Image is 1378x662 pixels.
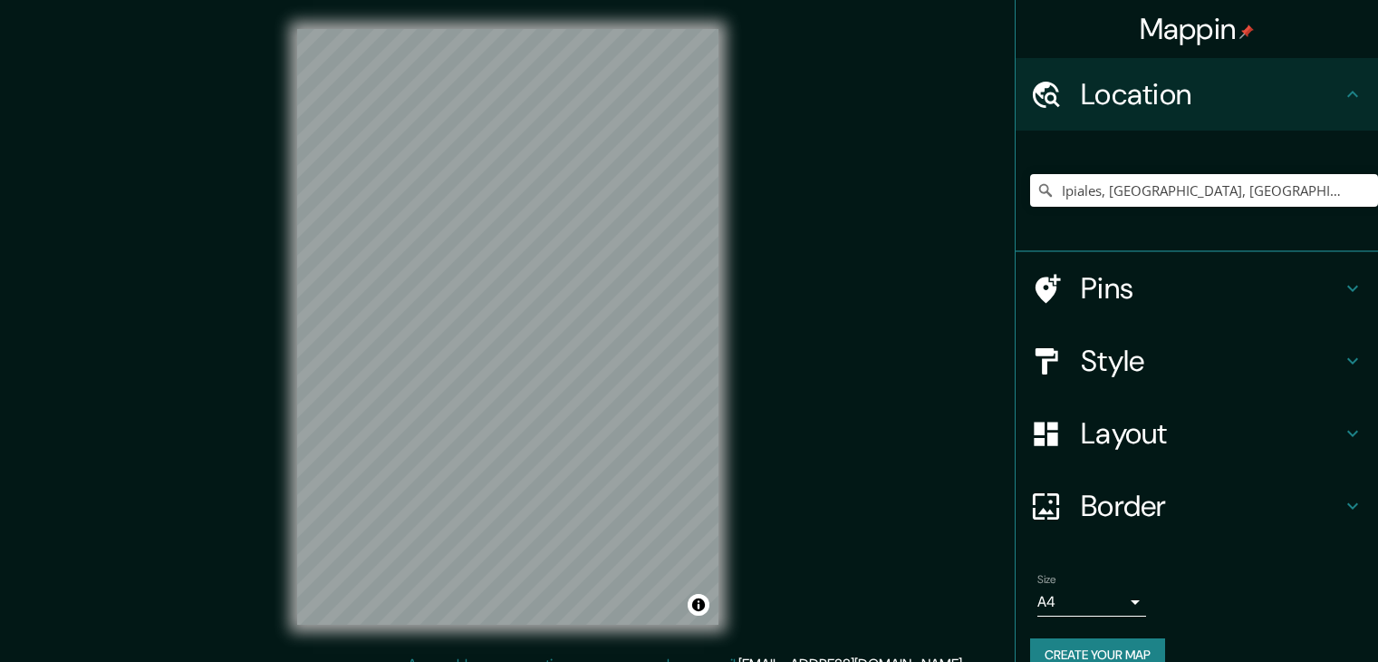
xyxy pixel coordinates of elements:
[1239,24,1254,39] img: pin-icon.png
[1081,488,1342,524] h4: Border
[1016,470,1378,542] div: Border
[1016,397,1378,470] div: Layout
[688,594,709,616] button: Toggle attribution
[1016,58,1378,131] div: Location
[1037,588,1146,617] div: A4
[1140,11,1255,47] h4: Mappin
[1081,343,1342,379] h4: Style
[1081,76,1342,112] h4: Location
[1217,591,1358,642] iframe: Help widget launcher
[1081,270,1342,307] h4: Pins
[1016,252,1378,325] div: Pins
[297,29,718,625] canvas: Map
[1037,572,1056,588] label: Size
[1016,325,1378,397] div: Style
[1081,415,1342,452] h4: Layout
[1030,174,1378,207] input: Pick your city or area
